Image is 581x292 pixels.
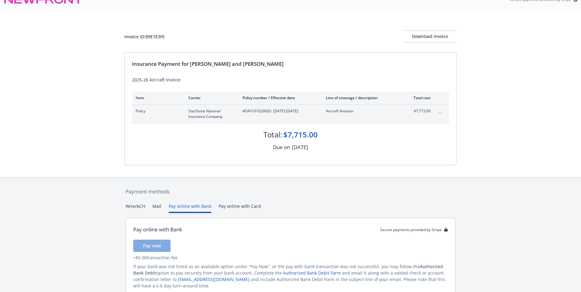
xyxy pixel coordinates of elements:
[326,95,398,100] div: Line of coverage / description
[132,60,449,68] div: Insurance Payment for [PERSON_NAME] and [PERSON_NAME]
[132,105,449,123] div: PolicyStarStone National Insurance Company#SAV101029002- [DATE]-[DATE]Aircraft Aviation$7,715.00e...
[263,129,282,140] div: Total:
[126,188,455,196] div: Payment methods
[292,143,308,151] div: [DATE]
[326,108,398,114] span: Aircraft Aviation
[188,108,233,119] span: StarStone National Insurance Company
[403,31,457,42] div: Download Invoice
[136,108,179,114] span: Policy
[408,95,431,100] div: Total cost
[126,203,145,213] button: Wire/ACH
[436,108,445,118] button: expand content
[283,270,341,276] a: Authorized Bank Debit Form
[133,240,171,252] button: Pay now
[188,95,233,100] div: Carrier
[133,264,443,276] span: Authorized Bank Debit
[403,30,457,43] button: Download Invoice
[132,77,449,83] div: 2025-26 Aircraft Invoice
[243,108,316,114] span: #SAV101029002 - [DATE]-[DATE]
[273,143,290,151] div: Due on
[219,203,261,213] button: Pay online with Card
[243,95,316,100] div: Policy number / Effective date
[178,276,250,282] a: [EMAIL_ADDRESS][DOMAIN_NAME]
[153,203,161,213] button: Mail
[133,254,448,261] div: + $5.00 transaction fee
[169,203,211,213] button: Pay online with Bank
[283,129,318,140] div: $7,715.00
[133,263,448,289] div: If your bank was not listed as an available option under "Pay Now", or the pay with bank transact...
[133,226,182,234] div: Pay online with Bank
[136,95,179,100] div: Item
[408,108,431,114] span: $7,715.00
[380,227,448,232] div: Secure payments provided by Stripe
[124,33,165,40] div: Invoice ID: 89E1E3FE
[143,243,161,249] span: Pay now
